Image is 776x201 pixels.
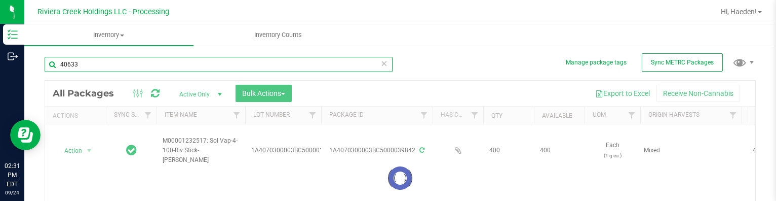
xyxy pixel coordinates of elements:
span: Hi, Haeden! [721,8,757,16]
a: Inventory [24,24,193,46]
p: 02:31 PM EDT [5,161,20,189]
span: Sync METRC Packages [651,59,714,66]
span: Clear [380,57,387,70]
span: Riviera Creek Holdings LLC - Processing [37,8,169,16]
a: Inventory Counts [193,24,363,46]
span: Inventory Counts [241,30,316,40]
button: Manage package tags [566,58,627,67]
iframe: Resource center [10,120,41,150]
inline-svg: Outbound [8,51,18,61]
button: Sync METRC Packages [642,53,723,72]
p: 09/24 [5,189,20,196]
span: Inventory [24,30,193,40]
input: Search Package ID, Item Name, SKU, Lot or Part Number... [45,57,393,72]
inline-svg: Inventory [8,29,18,40]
